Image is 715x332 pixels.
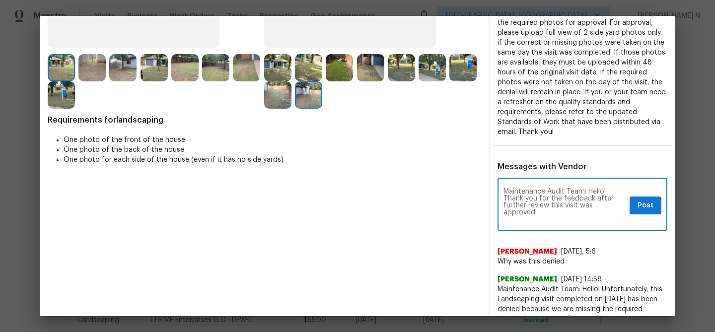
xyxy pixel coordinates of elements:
span: [PERSON_NAME] [498,274,557,284]
span: [PERSON_NAME] [498,247,557,257]
textarea: Maintenance Audit Team: Hello! Thank you for the feedback after further review this visit was app... [503,188,626,223]
span: [DATE] 14:58 [561,276,602,283]
span: [DATE], 5:6 [561,248,596,255]
span: Post [638,199,653,212]
li: One photo of the front of the house [64,135,481,145]
span: Messages with Vendor [498,163,586,171]
span: Why was this denied [498,257,667,266]
li: One photo of the back of the house [64,145,481,155]
li: One photo for each side of the house (even if it has no side yards) [64,155,481,165]
button: Post [630,197,661,215]
span: Requirements for landscaping [48,115,481,125]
